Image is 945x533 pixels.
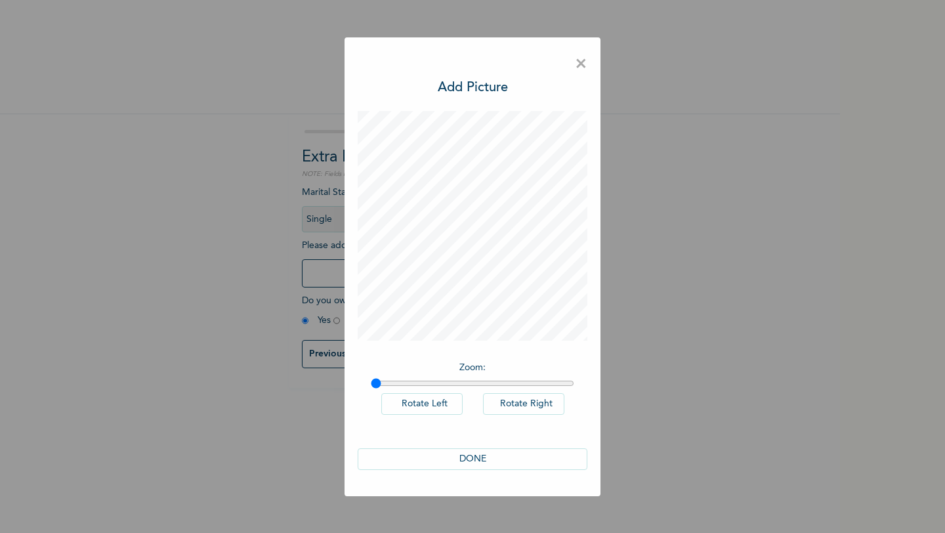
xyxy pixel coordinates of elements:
[302,241,538,294] span: Please add a recent Passport Photograph
[381,393,463,415] button: Rotate Left
[371,361,574,375] p: Zoom :
[483,393,564,415] button: Rotate Right
[575,51,587,78] span: ×
[358,448,587,470] button: DONE
[438,78,508,98] h3: Add Picture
